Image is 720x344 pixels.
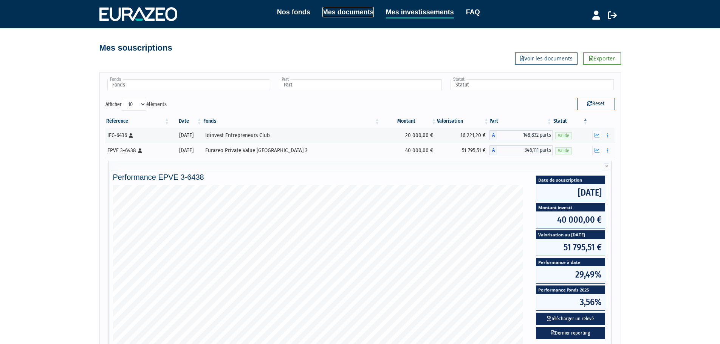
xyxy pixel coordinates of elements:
a: Dernier reporting [536,327,605,339]
th: Référence : activer pour trier la colonne par ordre croissant [105,115,170,128]
td: 20 000,00 € [380,128,437,143]
img: 1732889491-logotype_eurazeo_blanc_rvb.png [99,7,177,21]
span: Performance à date [536,258,605,266]
i: [Français] Personne physique [138,148,142,153]
th: Statut : activer pour trier la colonne par ordre d&eacute;croissant [553,115,589,128]
span: Valorisation au [DATE] [536,231,605,239]
span: Date de souscription [536,176,605,184]
a: Voir les documents [515,52,578,65]
div: EPVE 3-6438 [107,147,168,154]
th: Date: activer pour trier la colonne par ordre croissant [170,115,203,128]
span: 40 000,00 € [536,211,605,228]
span: 148,832 parts [497,130,553,140]
h4: Performance EPVE 3-6438 [113,173,607,181]
span: [DATE] [536,184,605,201]
a: Mes investissements [386,7,454,19]
i: [Français] Personne physique [129,133,133,138]
div: Eurazeo Private Value [GEOGRAPHIC_DATA] 3 [205,147,378,154]
div: [DATE] [173,147,200,154]
div: A - Eurazeo Private Value Europe 3 [489,145,553,155]
select: Afficheréléments [122,98,146,111]
a: Exporter [583,52,621,65]
span: Performance fonds 2025 [536,286,605,294]
th: Montant: activer pour trier la colonne par ordre croissant [380,115,437,128]
span: 29,49% [536,266,605,283]
td: 16 221,20 € [437,128,489,143]
a: FAQ [466,7,480,17]
button: Reset [577,98,615,110]
th: Fonds: activer pour trier la colonne par ordre croissant [203,115,380,128]
span: 51 795,51 € [536,239,605,256]
th: Valorisation: activer pour trier la colonne par ordre croissant [437,115,489,128]
div: A - Idinvest Entrepreneurs Club [489,130,553,140]
button: Télécharger un relevé [536,313,605,325]
div: [DATE] [173,131,200,139]
th: Part: activer pour trier la colonne par ordre croissant [489,115,553,128]
span: Montant investi [536,204,605,211]
td: 51 795,51 € [437,143,489,158]
span: 346,111 parts [497,145,553,155]
span: Valide [555,132,572,139]
span: A [489,145,497,155]
label: Afficher éléments [105,98,167,111]
span: 3,56% [536,294,605,310]
div: Idinvest Entrepreneurs Club [205,131,378,139]
td: 40 000,00 € [380,143,437,158]
span: Valide [555,147,572,154]
span: A [489,130,497,140]
a: Mes documents [322,7,374,17]
h4: Mes souscriptions [99,43,172,52]
a: Nos fonds [277,7,310,17]
div: IEC-6436 [107,131,168,139]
